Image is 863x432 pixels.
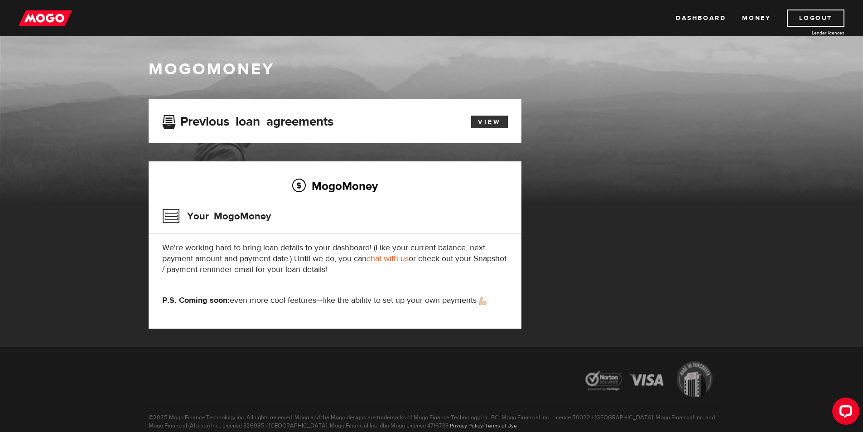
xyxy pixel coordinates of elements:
h2: MogoMoney [162,176,508,195]
a: Money [742,10,771,27]
img: strong arm emoji [479,297,487,305]
a: Privacy Policy [450,422,483,429]
h1: MogoMoney [149,60,715,79]
iframe: LiveChat chat widget [825,394,863,432]
p: even more cool features—like the ability to set up your own payments [162,295,508,306]
p: We're working hard to bring loan details to your dashboard! (Like your current balance, next paym... [162,243,508,275]
a: chat with us [366,253,409,264]
img: mogo_logo-11ee424be714fa7cbb0f0f49df9e16ec.png [19,10,72,27]
a: Terms of Use [485,422,517,429]
img: legal-icons-92a2ffecb4d32d839781d1b4e4802d7b.png [577,354,722,406]
a: View [471,116,508,128]
strong: P.S. Coming soon: [162,295,230,306]
a: Dashboard [676,10,726,27]
a: Lender licences [776,29,844,36]
a: Logout [787,10,844,27]
p: ©2025 Mogo Finance Technology Inc. All rights reserved. Mogo and the Mogo designs are trademarks ... [142,406,722,430]
h3: Your MogoMoney [162,204,271,228]
h3: Previous loan agreements [162,114,333,126]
